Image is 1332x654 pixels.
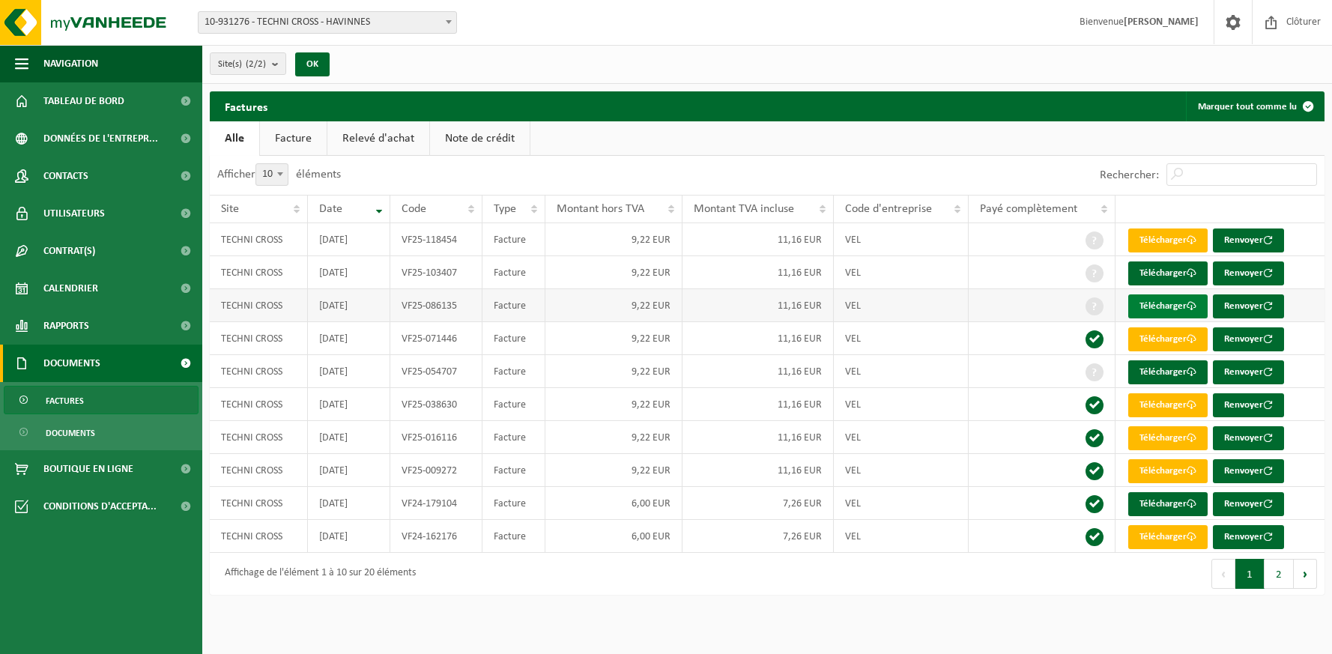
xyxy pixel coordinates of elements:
span: Documents [43,345,100,382]
td: Facture [482,289,545,322]
button: Renvoyer [1213,459,1284,483]
td: 9,22 EUR [545,322,682,355]
a: Télécharger [1128,228,1208,252]
td: VEL [834,421,969,454]
span: Factures [46,387,84,415]
td: 9,22 EUR [545,256,682,289]
td: VF25-016116 [390,421,482,454]
td: 11,16 EUR [682,223,834,256]
span: Payé complètement [980,203,1077,215]
a: Télécharger [1128,261,1208,285]
td: VEL [834,355,969,388]
td: VF25-054707 [390,355,482,388]
a: Télécharger [1128,327,1208,351]
a: Note de crédit [430,121,530,156]
a: Télécharger [1128,294,1208,318]
button: Renvoyer [1213,261,1284,285]
td: TECHNI CROSS [210,520,308,553]
td: TECHNI CROSS [210,421,308,454]
td: 9,22 EUR [545,355,682,388]
td: Facture [482,355,545,388]
span: Code d'entreprise [845,203,932,215]
span: Montant TVA incluse [694,203,794,215]
a: Télécharger [1128,459,1208,483]
td: 11,16 EUR [682,388,834,421]
span: Type [494,203,516,215]
td: VEL [834,520,969,553]
button: OK [295,52,330,76]
div: Affichage de l'élément 1 à 10 sur 20 éléments [217,560,416,587]
td: Facture [482,388,545,421]
button: Renvoyer [1213,426,1284,450]
td: 6,00 EUR [545,520,682,553]
span: Documents [46,419,95,447]
td: Facture [482,487,545,520]
td: VF24-162176 [390,520,482,553]
td: [DATE] [308,520,391,553]
td: 9,22 EUR [545,289,682,322]
td: [DATE] [308,388,391,421]
button: Renvoyer [1213,393,1284,417]
button: Renvoyer [1213,327,1284,351]
a: Documents [4,418,199,446]
td: 7,26 EUR [682,487,834,520]
td: [DATE] [308,355,391,388]
td: Facture [482,454,545,487]
td: VEL [834,322,969,355]
strong: [PERSON_NAME] [1124,16,1199,28]
td: 11,16 EUR [682,256,834,289]
td: Facture [482,256,545,289]
td: TECHNI CROSS [210,322,308,355]
td: 11,16 EUR [682,421,834,454]
button: Renvoyer [1213,492,1284,516]
td: [DATE] [308,454,391,487]
td: 11,16 EUR [682,289,834,322]
span: 10 [255,163,288,186]
td: VEL [834,454,969,487]
td: Facture [482,223,545,256]
a: Télécharger [1128,525,1208,549]
label: Afficher éléments [217,169,341,181]
span: Date [319,203,342,215]
button: 1 [1235,559,1265,589]
button: Renvoyer [1213,294,1284,318]
td: [DATE] [308,256,391,289]
td: 7,26 EUR [682,520,834,553]
span: Montant hors TVA [557,203,644,215]
button: Renvoyer [1213,525,1284,549]
label: Rechercher: [1100,169,1159,181]
td: VF25-118454 [390,223,482,256]
td: 11,16 EUR [682,355,834,388]
td: TECHNI CROSS [210,454,308,487]
a: Télécharger [1128,492,1208,516]
span: Tableau de bord [43,82,124,120]
td: VF25-071446 [390,322,482,355]
td: 9,22 EUR [545,454,682,487]
span: Contrat(s) [43,232,95,270]
a: Télécharger [1128,393,1208,417]
td: 9,22 EUR [545,223,682,256]
td: VEL [834,388,969,421]
td: 9,22 EUR [545,421,682,454]
td: VEL [834,487,969,520]
span: Boutique en ligne [43,450,133,488]
td: 6,00 EUR [545,487,682,520]
button: Next [1294,559,1317,589]
span: Site [221,203,239,215]
td: TECHNI CROSS [210,388,308,421]
td: 11,16 EUR [682,454,834,487]
td: [DATE] [308,223,391,256]
button: Renvoyer [1213,360,1284,384]
td: Facture [482,520,545,553]
a: Relevé d'achat [327,121,429,156]
td: VEL [834,256,969,289]
td: VEL [834,289,969,322]
span: 10 [256,164,288,185]
span: Calendrier [43,270,98,307]
span: Conditions d'accepta... [43,488,157,525]
a: Télécharger [1128,360,1208,384]
span: Navigation [43,45,98,82]
span: 10-931276 - TECHNI CROSS - HAVINNES [198,11,457,34]
button: Previous [1211,559,1235,589]
a: Télécharger [1128,426,1208,450]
